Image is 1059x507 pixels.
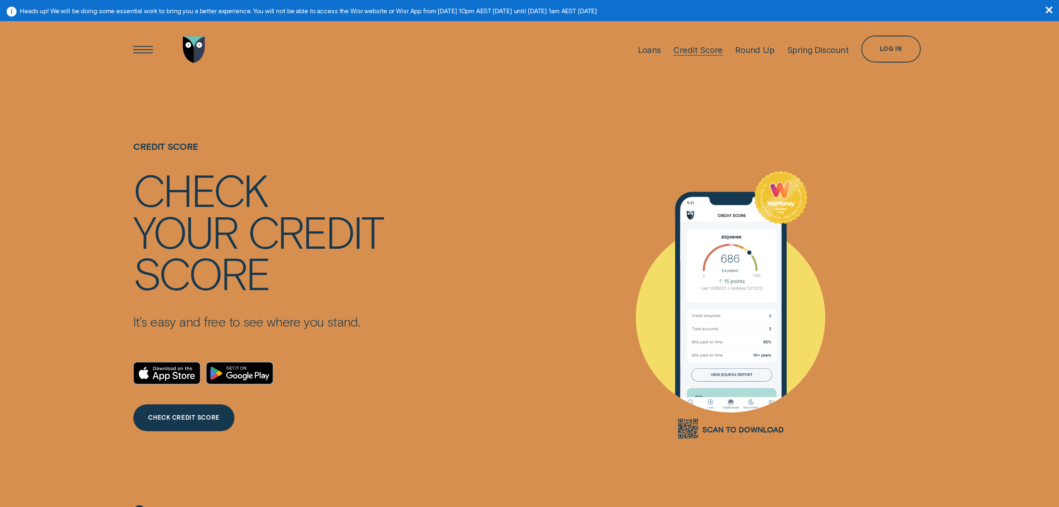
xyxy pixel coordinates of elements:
[133,362,201,384] a: Download on the App Store
[735,45,774,55] div: Round Up
[673,20,723,79] a: Credit Score
[248,210,383,252] div: credit
[638,45,661,55] div: Loans
[133,313,383,329] p: It’s easy and free to see where you stand.
[133,141,383,168] h1: Credit Score
[735,20,774,79] a: Round Up
[133,168,267,210] div: Check
[183,36,205,63] img: Wisr
[133,168,383,293] h4: Check your credit score
[180,20,207,79] a: Go to home page
[206,362,273,384] a: Android App on Google Play
[861,36,921,62] button: Log in
[130,36,157,63] button: Open Menu
[787,20,849,79] a: Spring Discount
[133,210,237,252] div: your
[133,404,234,431] a: CHECK CREDIT SCORE
[673,45,723,55] div: Credit Score
[133,252,269,293] div: score
[638,20,661,79] a: Loans
[787,45,849,55] div: Spring Discount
